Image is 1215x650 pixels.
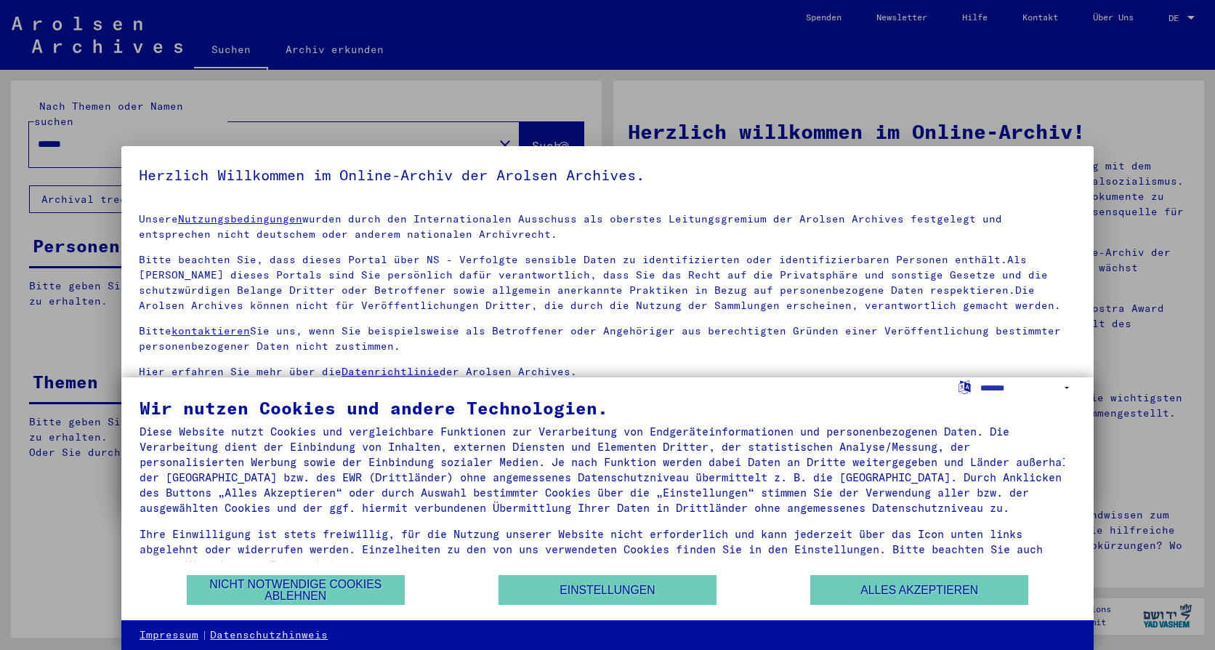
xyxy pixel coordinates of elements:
[140,399,1075,417] div: Wir nutzen Cookies und andere Technologien.
[187,575,405,605] button: Nicht notwendige Cookies ablehnen
[139,252,1076,313] p: Bitte beachten Sie, dass dieses Portal über NS - Verfolgte sensible Daten zu identifizierten oder...
[957,380,972,393] label: Sprache auswählen
[140,628,198,643] a: Impressum
[139,324,1076,354] p: Bitte Sie uns, wenn Sie beispielsweise als Betroffener oder Angehöriger aus berechtigten Gründen ...
[980,377,1075,398] select: Sprache auswählen
[342,365,440,378] a: Datenrichtlinie
[140,424,1075,515] div: Diese Website nutzt Cookies und vergleichbare Funktionen zur Verarbeitung von Endgeräteinformatio...
[139,212,1076,242] p: Unsere wurden durch den Internationalen Ausschuss als oberstes Leitungsgremium der Arolsen Archiv...
[178,212,302,225] a: Nutzungsbedingungen
[498,575,717,605] button: Einstellungen
[139,164,1076,187] h5: Herzlich Willkommen im Online-Archiv der Arolsen Archives.
[810,575,1028,605] button: Alles akzeptieren
[140,526,1075,572] div: Ihre Einwilligung ist stets freiwillig, für die Nutzung unserer Website nicht erforderlich und ka...
[210,628,328,643] a: Datenschutzhinweis
[171,324,250,337] a: kontaktieren
[139,364,1076,380] p: Hier erfahren Sie mehr über die der Arolsen Archives.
